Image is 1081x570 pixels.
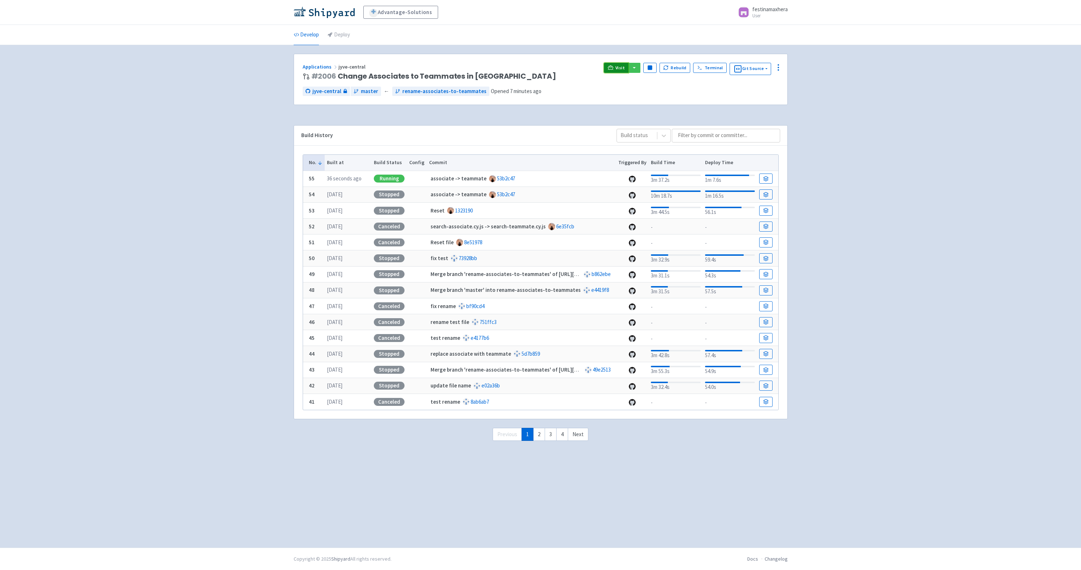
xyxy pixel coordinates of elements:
[705,269,754,280] div: 54.3s
[311,71,336,81] a: #2006
[351,87,381,96] a: master
[651,269,700,280] div: 3m 31.1s
[309,271,315,277] b: 49
[480,319,497,325] a: 751ffc3
[392,87,489,96] a: rename-associates-to-teammates
[651,238,700,247] div: -
[481,382,500,389] a: e02a36b
[374,254,405,262] div: Stopped
[497,175,515,182] a: 53b2c47
[309,398,315,405] b: 41
[361,87,378,96] span: master
[759,397,772,407] a: Build Details
[651,253,700,264] div: 3m 32.9s
[705,205,754,216] div: 56.1s
[431,191,487,198] strong: associate -> teammate
[651,348,700,360] div: 3m 42.8s
[303,63,338,70] a: Applications
[759,365,772,375] a: Build Details
[374,207,405,215] div: Stopped
[327,350,342,357] time: [DATE]
[643,63,656,73] button: Pause
[759,189,772,199] a: Build Details
[651,302,700,311] div: -
[759,253,772,263] a: Build Details
[759,301,772,311] a: Build Details
[327,191,342,198] time: [DATE]
[309,350,315,357] b: 44
[309,223,315,230] b: 52
[294,25,319,45] a: Develop
[747,556,758,562] a: Docs
[705,238,754,247] div: -
[374,238,405,246] div: Canceled
[705,333,754,343] div: -
[705,317,754,327] div: -
[327,239,342,246] time: [DATE]
[705,222,754,232] div: -
[431,175,487,182] strong: associate -> teammate
[705,285,754,296] div: 57.5s
[331,556,350,562] a: Shipyard
[374,286,405,294] div: Stopped
[327,398,342,405] time: [DATE]
[459,255,477,262] a: 73928bb
[327,223,342,230] time: [DATE]
[615,65,625,71] span: Visit
[431,334,460,341] strong: test rename
[327,207,342,214] time: [DATE]
[568,428,588,441] a: Next
[431,366,708,373] strong: Merge branch 'rename-associates-to-teammates' of [URL][DOMAIN_NAME] into rename-associates-to-tea...
[464,239,482,246] a: 8e51978
[471,334,489,341] a: e4177b6
[312,87,341,96] span: jyve-central
[431,382,471,389] strong: update file name
[604,63,628,73] a: Visit
[734,6,788,18] a: festinamaxhera User
[491,88,541,95] span: Opened
[730,63,771,75] button: Git Source
[327,366,342,373] time: [DATE]
[374,190,405,198] div: Stopped
[522,350,540,357] a: 5d7b859
[651,397,700,407] div: -
[455,207,473,214] a: 1323190
[431,207,445,214] strong: Reset
[693,63,727,73] a: Terminal
[327,382,342,389] time: [DATE]
[759,237,772,247] a: Build Details
[651,333,700,343] div: -
[374,382,405,390] div: Stopped
[309,239,315,246] b: 51
[374,318,405,326] div: Canceled
[363,6,438,19] a: Advantage-Solutions
[327,319,342,325] time: [DATE]
[759,333,772,343] a: Build Details
[325,155,372,171] th: Built at
[374,398,405,406] div: Canceled
[301,131,605,140] div: Build History
[402,87,487,96] span: rename-associates-to-teammates
[374,302,405,310] div: Canceled
[327,334,342,341] time: [DATE]
[705,253,754,264] div: 59.4s
[327,175,362,182] time: 36 seconds ago
[309,319,315,325] b: 46
[294,6,355,18] img: Shipyard logo
[556,428,568,441] a: 4
[431,303,456,310] strong: fix rename
[765,556,788,562] a: Changelog
[660,63,691,73] button: Rebuild
[431,286,581,293] strong: Merge branch 'master' into rename-associates-to-teammates
[309,159,323,166] button: No.
[431,271,708,277] strong: Merge branch 'rename-associates-to-teammates' of [URL][DOMAIN_NAME] into rename-associates-to-tea...
[752,6,788,13] span: festinamaxhera
[327,286,342,293] time: [DATE]
[510,88,541,95] time: 7 minutes ago
[327,255,342,262] time: [DATE]
[705,364,754,376] div: 54.9s
[466,303,484,310] a: bf90cd4
[591,286,609,293] a: e4419f8
[759,174,772,184] a: Build Details
[556,223,574,230] a: 6e35fcb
